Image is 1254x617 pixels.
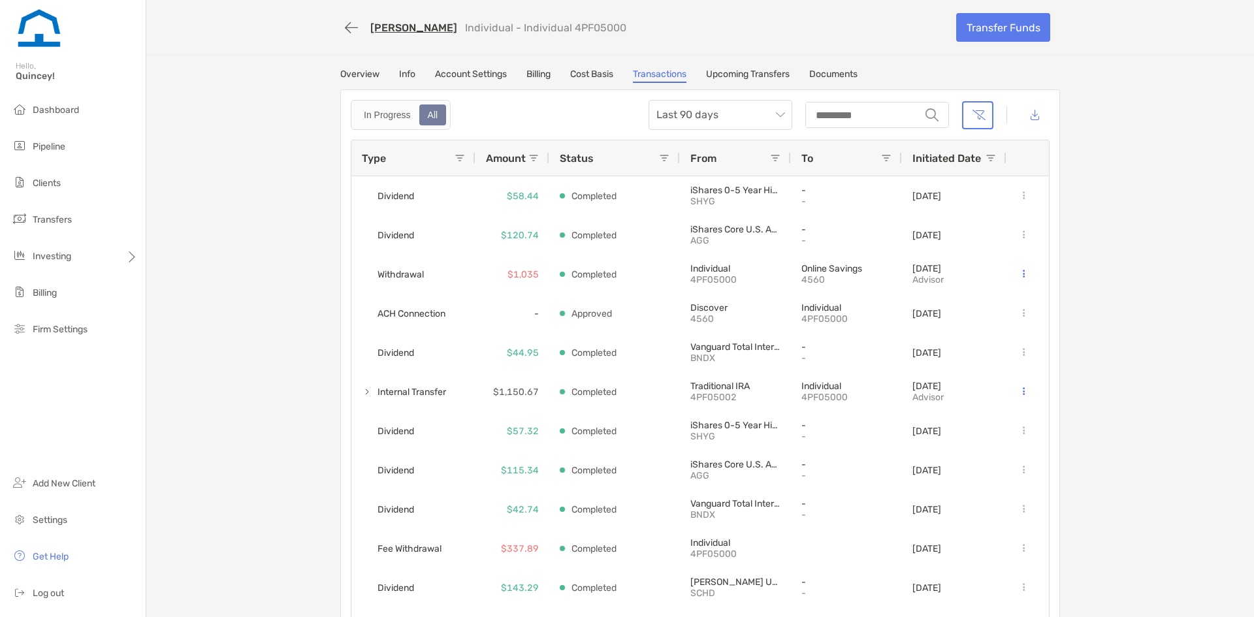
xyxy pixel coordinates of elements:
img: add_new_client icon [12,475,27,490]
span: Quincey! [16,71,138,82]
p: $44.95 [507,345,539,361]
p: [DATE] [912,308,941,319]
p: 4PF05000 [801,392,892,403]
p: Online Savings [801,263,892,274]
span: Last 90 days [656,101,784,129]
p: $57.32 [507,423,539,439]
p: Completed [571,188,617,204]
p: - [801,224,892,235]
span: Dividend [378,460,414,481]
p: - [801,431,892,442]
a: Cost Basis [570,69,613,83]
p: iShares 0-5 Year High Yield Corporate Bond ETF [690,420,780,431]
a: Documents [809,69,858,83]
img: billing icon [12,284,27,300]
p: [DATE] [912,465,941,476]
span: Status [560,152,594,165]
img: dashboard icon [12,101,27,117]
p: 4560 [801,274,892,285]
p: Individual [690,537,780,548]
a: Account Settings [435,69,507,83]
span: Log out [33,588,64,599]
p: Vanguard Total International Bond ETF [690,498,780,509]
span: From [690,152,716,165]
p: $1,035 [507,266,539,283]
p: [DATE] [912,381,944,392]
p: [DATE] [912,230,941,241]
p: 4PF05000 [801,313,892,324]
span: Amount [486,152,526,165]
p: SHYG [690,431,780,442]
img: Zoe Logo [16,5,63,52]
span: Initiated Date [912,152,981,165]
p: Completed [571,345,617,361]
img: clients icon [12,174,27,190]
p: Discover [690,302,780,313]
p: Completed [571,580,617,596]
p: AGG [690,470,780,481]
span: Transfers [33,214,72,225]
p: $337.89 [501,541,539,557]
span: Dashboard [33,104,79,116]
span: Dividend [378,420,414,442]
div: segmented control [351,100,451,130]
a: Overview [340,69,379,83]
span: Dividend [378,577,414,599]
p: Completed [571,423,617,439]
p: $58.44 [507,188,539,204]
button: Clear filters [962,101,993,129]
img: get-help icon [12,548,27,563]
span: Add New Client [33,478,95,489]
span: ACH Connection [378,303,445,324]
p: Completed [571,384,617,400]
img: transfers icon [12,211,27,227]
p: - [801,588,892,599]
p: Completed [571,227,617,244]
p: Completed [571,462,617,479]
p: $1,150.67 [493,384,539,400]
p: $120.74 [501,227,539,244]
p: - [801,509,892,520]
p: SCHD [690,588,780,599]
div: In Progress [357,106,418,124]
span: Get Help [33,551,69,562]
p: iShares Core U.S. Aggregate Bond ETF [690,224,780,235]
p: [DATE] [912,191,941,202]
p: Completed [571,541,617,557]
p: Schwab US Dividend Equity ETF [690,577,780,588]
a: Billing [526,69,551,83]
p: 4PF05002 [690,392,780,403]
span: Fee Withdrawal [378,538,442,560]
p: Vanguard Total International Bond ETF [690,341,780,353]
p: - [801,577,892,588]
p: iShares Core U.S. Aggregate Bond ETF [690,459,780,470]
a: Transactions [633,69,686,83]
p: BNDX [690,353,780,364]
span: Withdrawal [378,264,424,285]
p: - [801,341,892,353]
span: Dividend [378,342,414,364]
p: [DATE] [912,582,941,593]
p: 4PF05000 [690,548,780,560]
p: [DATE] [912,263,944,274]
div: - [475,294,549,333]
a: [PERSON_NAME] [370,22,457,34]
img: investing icon [12,247,27,263]
span: Pipeline [33,141,65,152]
p: 4560 [690,313,780,324]
a: Upcoming Transfers [706,69,790,83]
p: [DATE] [912,504,941,515]
p: - [801,196,892,207]
img: input icon [925,108,939,121]
p: Individual [801,302,892,313]
span: Settings [33,514,67,526]
span: Dividend [378,225,414,246]
span: To [801,152,813,165]
span: Dividend [378,499,414,520]
p: - [801,185,892,196]
p: AGG [690,235,780,246]
p: advisor [912,274,944,285]
span: Type [362,152,386,165]
span: Clients [33,178,61,189]
p: advisor [912,392,944,403]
